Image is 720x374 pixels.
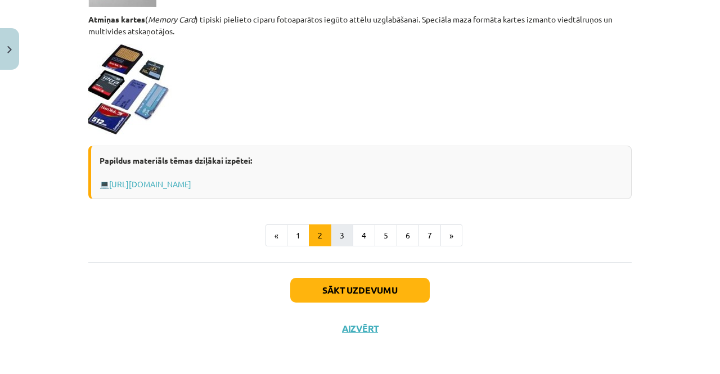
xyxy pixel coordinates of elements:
[88,14,145,24] strong: Atmiņas kartes
[397,224,419,247] button: 6
[375,224,397,247] button: 5
[88,146,632,199] div: 💻
[7,46,12,53] img: icon-close-lesson-0947bae3869378f0d4975bcd49f059093ad1ed9edebbc8119c70593378902aed.svg
[353,224,375,247] button: 4
[265,224,287,247] button: «
[88,13,632,37] p: ( ) tipiski pielieto ciparu fotoaparātos iegūto attēlu uzglabāšanai. Speciāla maza formāta kartes...
[148,14,195,24] em: Memory Card
[100,155,252,165] strong: Papildus materiāls tēmas dziļākai izpētei:
[290,278,430,303] button: Sākt uzdevumu
[418,224,441,247] button: 7
[109,179,191,189] a: [URL][DOMAIN_NAME]
[440,224,462,247] button: »
[309,224,331,247] button: 2
[331,224,353,247] button: 3
[339,323,381,334] button: Aizvērt
[287,224,309,247] button: 1
[88,224,632,247] nav: Page navigation example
